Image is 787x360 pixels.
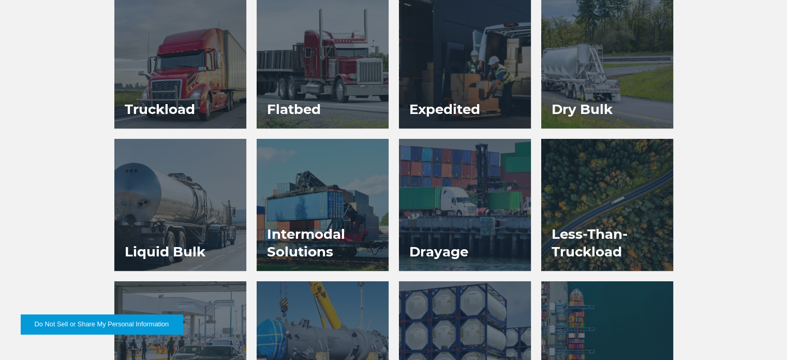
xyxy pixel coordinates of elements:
[399,139,531,271] a: Drayage
[257,215,389,271] h3: Intermodal Solutions
[541,90,623,128] h3: Dry Bulk
[257,90,331,128] h3: Flatbed
[541,139,673,271] a: Less-Than-Truckload
[541,215,673,271] h3: Less-Than-Truckload
[399,233,479,271] h3: Drayage
[114,139,246,271] a: Liquid Bulk
[257,139,389,271] a: Intermodal Solutions
[399,90,491,128] h3: Expedited
[114,233,216,271] h3: Liquid Bulk
[21,314,183,334] button: Do Not Sell or Share My Personal Information
[114,90,205,128] h3: Truckload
